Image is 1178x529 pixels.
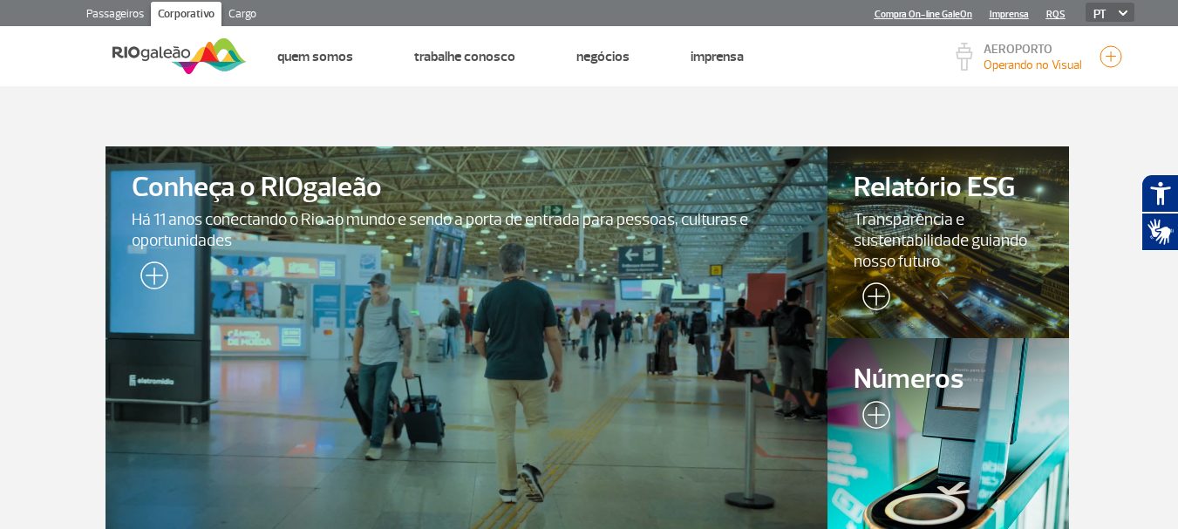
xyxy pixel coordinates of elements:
[691,48,744,65] a: Imprensa
[984,44,1082,56] p: AEROPORTO
[854,173,1042,203] span: Relatório ESG
[132,209,802,251] span: Há 11 anos conectando o Rio ao mundo e sendo a porta de entrada para pessoas, culturas e oportuni...
[854,282,890,317] img: leia-mais
[1141,174,1178,213] button: Abrir recursos assistivos.
[576,48,630,65] a: Negócios
[854,364,1042,395] span: Números
[277,48,353,65] a: Quem Somos
[1141,174,1178,251] div: Plugin de acessibilidade da Hand Talk.
[984,56,1082,74] p: Visibilidade de 10000m
[79,2,151,30] a: Passageiros
[132,261,168,296] img: leia-mais
[854,401,890,436] img: leia-mais
[414,48,515,65] a: Trabalhe Conosco
[990,9,1029,20] a: Imprensa
[827,146,1068,338] a: Relatório ESGTransparência e sustentabilidade guiando nosso futuro
[1141,213,1178,251] button: Abrir tradutor de língua de sinais.
[854,209,1042,272] span: Transparência e sustentabilidade guiando nosso futuro
[132,173,802,203] span: Conheça o RIOgaleão
[221,2,263,30] a: Cargo
[151,2,221,30] a: Corporativo
[1046,9,1066,20] a: RQS
[875,9,972,20] a: Compra On-line GaleOn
